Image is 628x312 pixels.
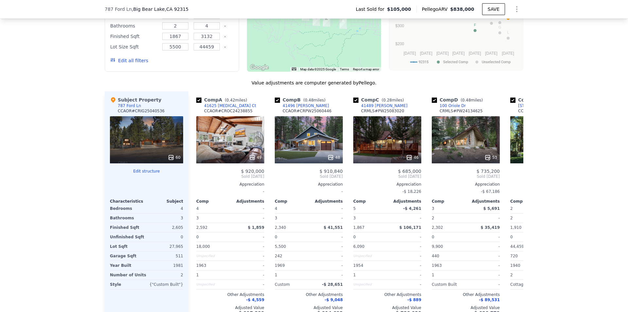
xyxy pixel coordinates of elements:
div: 1 [275,270,307,280]
div: - [467,280,500,289]
div: - [389,213,421,223]
div: - [510,187,578,196]
div: 41496 [PERSON_NAME] [283,103,329,108]
div: - [467,213,500,223]
button: Clear [224,25,226,28]
div: - [275,187,343,196]
div: Number of Units [110,270,146,280]
text: [DATE] [485,51,497,56]
div: Adjusted Value [510,305,578,310]
div: Other Adjustments [275,292,343,297]
span: , CA 92315 [165,7,189,12]
text: [DATE] [469,51,481,56]
span: 3 [432,206,434,211]
span: 18,000 [196,244,210,249]
a: Terms (opens in new tab) [340,67,349,71]
div: 1 [196,270,229,280]
div: Unspecified [196,280,229,289]
div: Unfinished Sqft [110,232,145,242]
span: , Big Bear Lake [132,6,189,12]
text: I [491,16,492,20]
a: Report a map error [353,67,379,71]
div: CCAOR # CRPW25060446 [283,108,332,114]
span: $ 106,171 [399,225,421,230]
div: - [232,204,264,213]
span: 2,592 [196,225,207,230]
span: -$ 67,186 [481,189,500,194]
span: -$ 889 [407,298,421,302]
div: 27,965 [148,242,183,251]
div: Comp E [510,97,563,103]
div: Appreciation [353,182,421,187]
div: Year Built [110,261,145,270]
div: - [389,242,421,251]
div: - [310,270,343,280]
div: 41625 Thrush Ct [340,18,347,29]
div: Appreciation [196,182,264,187]
div: - [467,251,500,261]
div: 2 [510,270,543,280]
div: 1 [353,270,386,280]
div: - [467,270,500,280]
span: 6,090 [353,244,364,249]
text: [DATE] [502,51,514,56]
span: -$ 89,531 [479,298,500,302]
span: 9,900 [432,244,443,249]
span: -$ 4,559 [246,298,264,302]
div: Comp C [353,97,407,103]
div: - [389,232,421,242]
div: 1981 [148,261,183,270]
div: Style [110,280,145,289]
div: CCAOR # CRPW25072791 [518,108,567,114]
div: [STREET_ADDRESS][US_STATE] [518,103,579,108]
span: ( miles) [301,98,328,102]
div: 49 [249,154,262,161]
div: Adjusted Value [432,305,500,310]
span: $ 685,000 [398,169,421,174]
text: $300 [395,24,404,28]
span: 2 [510,206,513,211]
span: 44,459 [510,244,524,249]
div: - [232,232,264,242]
button: Show Options [510,3,523,16]
a: [STREET_ADDRESS][US_STATE] [510,103,579,108]
text: K [498,15,501,19]
div: 3 [275,213,307,223]
div: - [232,251,264,261]
div: 3 [196,213,229,223]
span: 5 [353,206,356,211]
div: Appreciation [432,182,500,187]
span: $ 735,200 [477,169,500,174]
span: $838,000 [450,7,474,12]
span: ( miles) [379,98,407,102]
button: Edit all filters [110,57,148,64]
span: ( miles) [458,98,485,102]
div: Comp D [432,97,485,103]
span: 0.48 [305,98,314,102]
span: -$ 18,226 [402,189,421,194]
div: - [232,270,264,280]
div: Comp [510,199,544,204]
span: Map data ©2025 Google [300,67,336,71]
text: Selected Comp [443,60,468,64]
div: 41489 [PERSON_NAME] [361,103,408,108]
div: - [389,251,421,261]
div: Unspecified [196,251,229,261]
div: Finished Sqft [110,32,158,41]
span: 0 [510,235,513,239]
div: - [389,261,421,270]
div: Characteristics [110,199,147,204]
span: 0.48 [462,98,471,102]
div: Garage Sqft [110,251,145,261]
div: Other Adjustments [196,292,264,297]
div: 787 Ford Ln [118,103,141,108]
div: Unspecified [353,251,386,261]
span: 4 [275,206,277,211]
span: 0 [432,235,434,239]
span: ( miles) [222,98,250,102]
div: CRMLS # PW24134625 [440,108,483,114]
div: 46 [406,154,419,161]
div: Custom Built [432,280,464,289]
div: {"Custom Built"} [148,280,183,289]
span: 4 [196,206,199,211]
